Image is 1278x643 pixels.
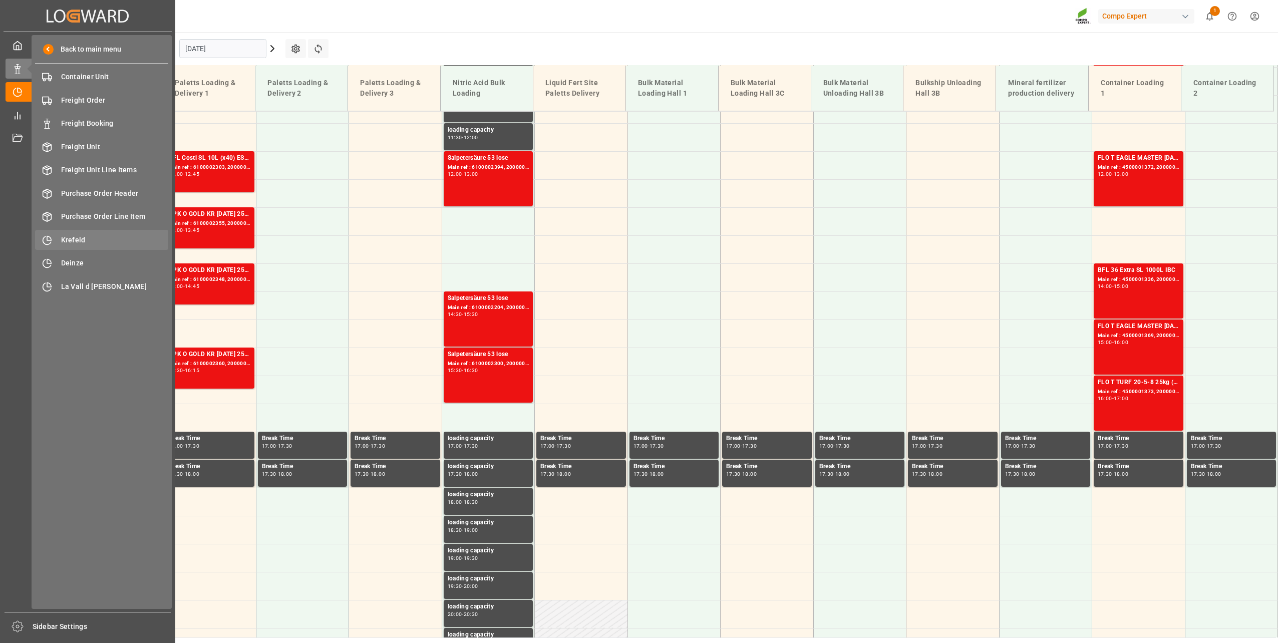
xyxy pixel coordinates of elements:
[262,434,344,444] div: Break Time
[462,368,463,373] div: -
[169,284,183,288] div: 14:00
[741,472,742,476] div: -
[464,528,478,532] div: 19:00
[61,118,169,129] span: Freight Booking
[169,172,183,176] div: 12:00
[448,602,529,612] div: loading capacity
[169,219,250,228] div: Main ref : 6100002355, 2000001929
[355,444,369,448] div: 17:00
[912,472,926,476] div: 17:30
[1019,444,1021,448] div: -
[819,74,895,103] div: Bulk Material Unloading Hall 3B
[61,142,169,152] span: Freight Unit
[912,444,926,448] div: 17:00
[1114,340,1128,345] div: 16:00
[464,444,478,448] div: 17:30
[555,472,556,476] div: -
[742,444,757,448] div: 17:30
[278,472,292,476] div: 18:00
[448,312,462,316] div: 14:30
[61,188,169,199] span: Purchase Order Header
[169,275,250,284] div: Main ref : 6100002348, 2000001869
[6,36,170,55] a: My Cockpit
[819,472,834,476] div: 17:30
[169,368,183,373] div: 15:30
[648,444,649,448] div: -
[448,368,462,373] div: 15:30
[1191,462,1272,472] div: Break Time
[61,95,169,106] span: Freight Order
[833,472,835,476] div: -
[462,172,463,176] div: -
[1021,444,1036,448] div: 17:30
[464,584,478,588] div: 20:00
[1114,472,1128,476] div: 18:00
[462,584,463,588] div: -
[1221,5,1243,28] button: Help Center
[464,472,478,476] div: 18:00
[35,114,168,133] a: Freight Booking
[462,556,463,560] div: -
[1098,163,1179,172] div: Main ref : 4500001372, 2000000989
[169,153,250,163] div: BFL Costi SL 10L (x40) ES,PTDMPP kristallin 98%, 25 kg (x20)ENF HIGH-K (IB) [DATE] 25kg (x40) INT...
[1205,472,1206,476] div: -
[833,444,835,448] div: -
[448,293,529,303] div: Salpetersäure 53 lose
[61,258,169,268] span: Deinze
[726,434,808,444] div: Break Time
[1098,284,1112,288] div: 14:00
[369,444,371,448] div: -
[448,125,529,135] div: loading capacity
[912,434,994,444] div: Break Time
[1112,472,1114,476] div: -
[263,74,340,103] div: Paletts Loading & Delivery 2
[1191,434,1272,444] div: Break Time
[464,172,478,176] div: 13:00
[1005,462,1087,472] div: Break Time
[35,230,168,249] a: Krefeld
[464,556,478,560] div: 19:30
[1207,444,1221,448] div: 17:30
[183,444,185,448] div: -
[1112,284,1114,288] div: -
[355,462,436,472] div: Break Time
[1098,332,1179,340] div: Main ref : 4500001369, 2000000989
[61,165,169,175] span: Freight Unit Line Items
[1098,275,1179,284] div: Main ref : 4500001336, 2000000113
[633,472,648,476] div: 17:30
[1098,396,1112,401] div: 16:00
[835,472,850,476] div: 18:00
[555,444,556,448] div: -
[1005,444,1020,448] div: 17:00
[448,500,462,504] div: 18:00
[1191,444,1205,448] div: 17:00
[1114,172,1128,176] div: 13:00
[1098,388,1179,396] div: Main ref : 4500001373, 2000000989
[169,163,250,172] div: Main ref : 6100002303, 2000001732
[1098,472,1112,476] div: 17:30
[1112,396,1114,401] div: -
[540,434,622,444] div: Break Time
[179,39,266,58] input: DD.MM.YYYY
[1098,321,1179,332] div: FLO T EAGLE MASTER [DATE] 25kg (x42) WW
[1098,153,1179,163] div: FLO T EAGLE MASTER [DATE] 25kg (x42) WW
[185,228,199,232] div: 13:45
[448,612,462,616] div: 20:00
[35,207,168,226] a: Purchase Order Line Item
[35,276,168,296] a: La Vall d [PERSON_NAME]
[464,612,478,616] div: 20:30
[726,444,741,448] div: 17:00
[371,444,385,448] div: 17:30
[556,472,571,476] div: 18:00
[183,228,185,232] div: -
[1207,472,1221,476] div: 18:00
[633,434,715,444] div: Break Time
[650,472,664,476] div: 18:00
[1098,340,1112,345] div: 15:00
[464,135,478,140] div: 12:00
[648,472,649,476] div: -
[1191,472,1205,476] div: 17:30
[462,500,463,504] div: -
[448,574,529,584] div: loading capacity
[35,90,168,110] a: Freight Order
